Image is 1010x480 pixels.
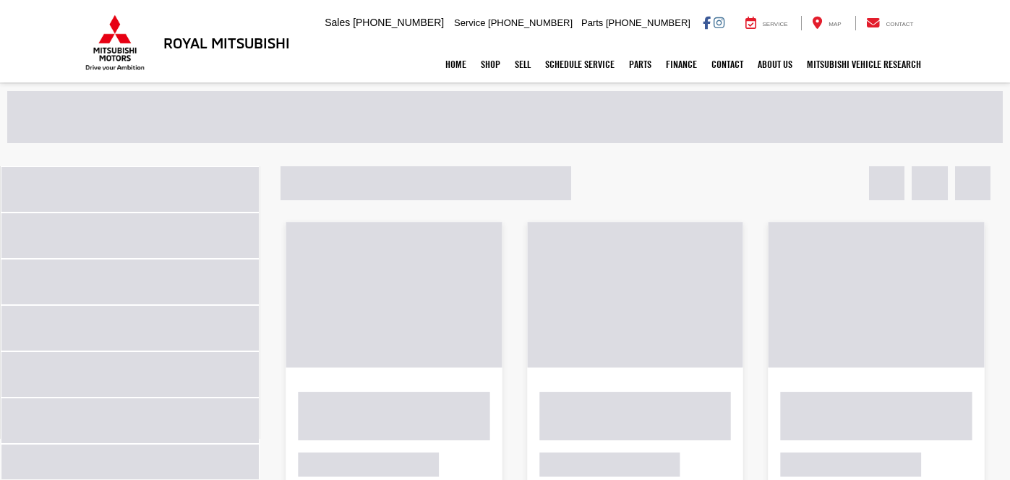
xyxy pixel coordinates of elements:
[703,17,711,28] a: Facebook: Click to visit our Facebook page
[325,17,350,28] span: Sales
[829,21,841,27] span: Map
[763,21,788,27] span: Service
[886,21,913,27] span: Contact
[454,17,485,28] span: Service
[474,46,508,82] a: Shop
[714,17,724,28] a: Instagram: Click to visit our Instagram page
[801,16,852,30] a: Map
[606,17,690,28] span: [PHONE_NUMBER]
[750,46,800,82] a: About Us
[438,46,474,82] a: Home
[855,16,925,30] a: Contact
[538,46,622,82] a: Schedule Service: Opens in a new tab
[800,46,928,82] a: Mitsubishi Vehicle Research
[735,16,799,30] a: Service
[659,46,704,82] a: Finance
[508,46,538,82] a: Sell
[704,46,750,82] a: Contact
[488,17,573,28] span: [PHONE_NUMBER]
[353,17,444,28] span: [PHONE_NUMBER]
[163,35,290,51] h3: Royal Mitsubishi
[82,14,147,71] img: Mitsubishi
[622,46,659,82] a: Parts: Opens in a new tab
[581,17,603,28] span: Parts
